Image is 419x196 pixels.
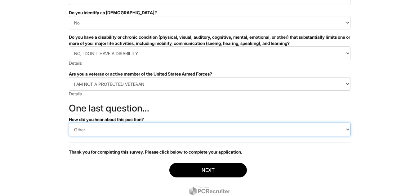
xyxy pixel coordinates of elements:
a: Details [69,60,82,66]
div: Do you have a disability or chronic condition (physical, visual, auditory, cognitive, mental, emo... [69,34,350,46]
button: Next [169,163,247,177]
div: How did you hear about this position? [69,116,350,123]
div: Are you a veteran or active member of the United States Armed Forces? [69,71,350,77]
select: Do you identify as transgender? [69,16,350,29]
select: Are you a veteran or active member of the United States Armed Forces? [69,77,350,91]
p: Thank you for completing this survey. Please click below to complete your application. [69,149,350,155]
a: Details [69,91,82,96]
div: Do you identify as [DEMOGRAPHIC_DATA]? [69,10,350,16]
h2: One last question… [69,103,350,113]
select: How did you hear about this position? [69,123,350,136]
select: Do you have a disability or chronic condition (physical, visual, auditory, cognitive, mental, emo... [69,46,350,60]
